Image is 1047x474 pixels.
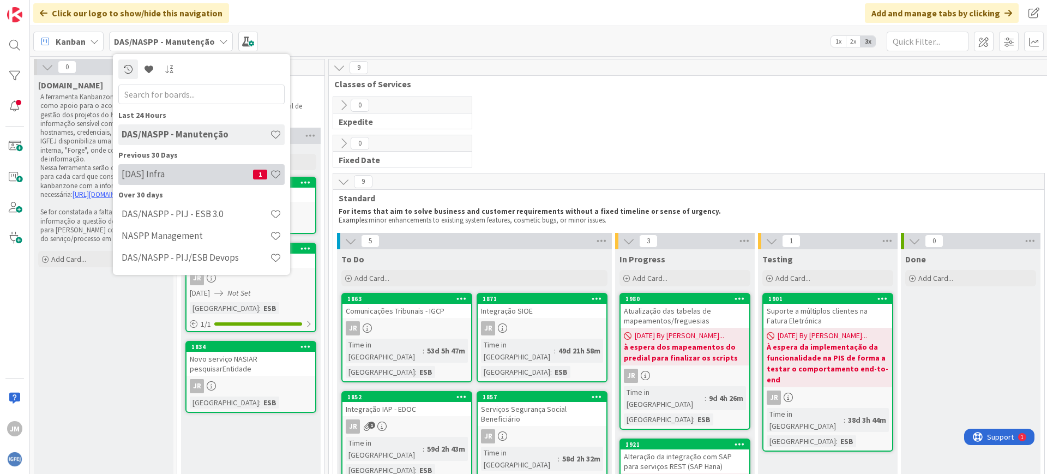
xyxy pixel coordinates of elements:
[334,79,1035,89] span: Classes of Services
[762,293,893,452] a: 1901Suporte a múltiplos clientes na Fatura Eletrónica[DATE] By [PERSON_NAME]...À espera da implem...
[346,339,423,363] div: Time in [GEOGRAPHIC_DATA]
[424,345,468,357] div: 53d 5h 47m
[190,287,210,299] span: [DATE]
[417,366,435,378] div: ESB
[342,294,471,304] div: 1863
[831,36,846,47] span: 1x
[423,345,424,357] span: :
[339,207,721,216] strong: For items that aim to solve business and customer requirements without a fixed timeline or sense ...
[624,413,693,425] div: [GEOGRAPHIC_DATA]
[695,413,713,425] div: ESB
[844,414,845,426] span: :
[361,235,380,248] span: 5
[354,175,372,188] span: 9
[481,447,558,471] div: Time in [GEOGRAPHIC_DATA]
[33,3,229,23] div: Click our logo to show/hide this navigation
[118,85,285,104] input: Search for boards...
[639,235,658,248] span: 3
[478,294,606,304] div: 1871
[621,440,749,473] div: 1921Alteração da integração com SAP para serviços REST (SAP Hana)
[201,319,211,330] span: 1 / 1
[122,169,253,179] h4: [DAS] Infra
[556,345,603,357] div: 49d 21h 58m
[339,116,458,127] span: Expedite
[775,273,810,283] span: Add Card...
[253,170,267,179] span: 1
[261,397,279,409] div: ESB
[424,443,468,455] div: 59d 2h 43m
[782,235,801,248] span: 1
[351,99,369,112] span: 0
[481,339,554,363] div: Time in [GEOGRAPHIC_DATA]
[762,254,793,265] span: Testing
[38,80,103,91] span: READ.ME
[342,419,471,434] div: JR
[350,61,368,74] span: 9
[58,61,76,74] span: 0
[925,235,943,248] span: 0
[346,321,360,335] div: JR
[846,36,861,47] span: 2x
[122,129,270,140] h4: DAS/NASPP - Manutenção
[23,2,50,15] span: Support
[346,366,415,378] div: [GEOGRAPHIC_DATA]
[767,435,836,447] div: [GEOGRAPHIC_DATA]
[624,341,746,363] b: à espera dos mapeamentos do predial para finalizar os scripts
[7,421,22,436] div: JM
[887,32,968,51] input: Quick Filter...
[625,295,749,303] div: 1980
[621,304,749,328] div: Atualização das tabelas de mapeamentos/freguesias
[624,386,705,410] div: Time in [GEOGRAPHIC_DATA]
[478,392,606,402] div: 1857
[342,392,471,416] div: 1852Integração IAP - EDOC
[861,36,875,47] span: 3x
[478,294,606,318] div: 1871Integração SIOE
[763,294,892,304] div: 1901
[483,295,606,303] div: 1871
[122,208,270,219] h4: DAS/NASPP - PIJ - ESB 3.0
[550,366,552,378] span: :
[347,393,471,401] div: 1852
[624,369,638,383] div: JR
[190,271,204,285] div: JR
[635,330,724,341] span: [DATE] By [PERSON_NAME]...
[342,304,471,318] div: Comunicações Tribunais - IGCP
[341,293,472,382] a: 1863Comunicações Tribunais - IGCPJRTime in [GEOGRAPHIC_DATA]:53d 5h 47m[GEOGRAPHIC_DATA]:ESB
[768,295,892,303] div: 1901
[186,352,315,376] div: Novo serviço NASIAR pesquisarEntidade
[478,304,606,318] div: Integração SIOE
[621,440,749,449] div: 1921
[621,294,749,328] div: 1980Atualização das tabelas de mapeamentos/freguesias
[351,137,369,150] span: 0
[633,273,667,283] span: Add Card...
[7,452,22,467] img: avatar
[478,321,606,335] div: JR
[51,254,86,264] span: Add Card...
[339,215,369,225] span: Examples:
[368,422,375,429] span: 1
[483,393,606,401] div: 1857
[478,429,606,443] div: JR
[621,294,749,304] div: 1980
[342,294,471,318] div: 1863Comunicações Tribunais - IGCP
[342,392,471,402] div: 1852
[619,293,750,430] a: 1980Atualização das tabelas de mapeamentos/freguesias[DATE] By [PERSON_NAME]...à espera dos mapea...
[354,273,389,283] span: Add Card...
[478,402,606,426] div: Serviços Segurança Social Beneficiário
[7,7,22,22] img: Visit kanbanzone.com
[838,435,856,447] div: ESB
[619,254,665,265] span: In Progress
[423,443,424,455] span: :
[40,93,167,164] p: A ferramenta Kanbanzone será usada como apoio para o acompanhamento e gestão dos projetos do NASP...
[118,149,285,161] div: Previous 30 Days
[905,254,926,265] span: Done
[706,392,746,404] div: 9d 4h 26m
[845,414,889,426] div: 38d 3h 44m
[122,230,270,241] h4: NASPP Management
[477,293,607,382] a: 1871Integração SIOEJRTime in [GEOGRAPHIC_DATA]:49d 21h 58m[GEOGRAPHIC_DATA]:ESB
[259,397,261,409] span: :
[554,345,556,357] span: :
[73,190,138,199] a: [URL][DOMAIN_NAME]
[481,321,495,335] div: JR
[40,208,167,243] p: Se for constatada a falta de alguma informação a questão deve ser remetida para [PERSON_NAME] com...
